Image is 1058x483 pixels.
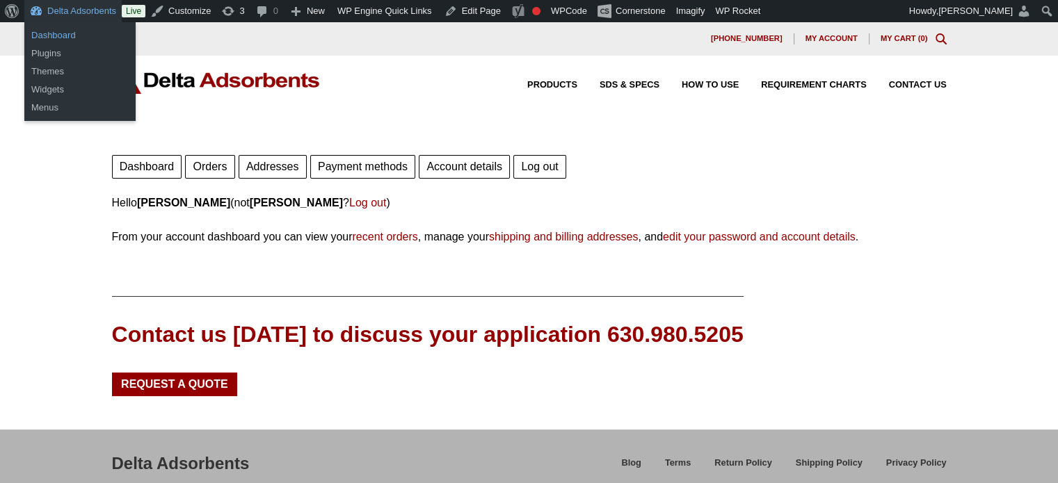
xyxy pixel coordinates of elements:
strong: [PERSON_NAME] [250,197,343,208]
ul: Delta Adsorbents [24,22,136,67]
span: Return Policy [714,459,772,468]
div: Delta Adsorbents [112,452,250,475]
a: My account [794,33,869,44]
a: Return Policy [703,455,784,480]
span: 0 [920,34,924,42]
a: Orders [185,155,234,179]
a: Addresses [239,155,307,179]
a: Account details [419,155,510,179]
img: Delta Adsorbents [112,67,321,94]
div: Toggle Modal Content [936,33,947,44]
a: Blog [609,455,652,480]
ul: Delta Adsorbents [24,58,136,121]
a: Log out [513,155,566,179]
span: [PHONE_NUMBER] [711,35,783,42]
a: Terms [653,455,703,480]
a: My Cart (0) [881,34,928,42]
a: Themes [24,63,136,81]
a: recent orders [352,231,417,243]
span: [PERSON_NAME] [938,6,1013,16]
strong: [PERSON_NAME] [137,197,230,208]
p: From your account dashboard you can view your , manage your , and . [112,227,947,246]
nav: Account pages [112,152,947,179]
span: Request a Quote [121,379,228,390]
a: Menus [24,99,136,117]
a: SDS & SPECS [577,81,659,90]
div: Focus keyphrase not set [532,7,540,15]
div: Contact us [DATE] to discuss your application 630.980.5205 [112,319,744,350]
a: Payment methods [310,155,415,179]
a: Privacy Policy [874,455,947,480]
a: Dashboard [24,26,136,44]
a: Log out [349,197,386,208]
a: Requirement Charts [739,81,866,90]
a: [PHONE_NUMBER] [700,33,794,44]
a: Request a Quote [112,373,238,396]
a: Plugins [24,44,136,63]
span: Contact Us [889,81,947,90]
span: Terms [665,459,691,468]
a: Products [505,81,577,90]
span: Blog [621,459,641,468]
a: Live [122,5,145,17]
a: Widgets [24,81,136,99]
span: My account [805,35,858,42]
a: Dashboard [112,155,182,179]
span: Products [527,81,577,90]
p: Hello (not ? ) [112,193,947,212]
a: edit your password and account details [663,231,856,243]
span: SDS & SPECS [600,81,659,90]
span: Shipping Policy [796,459,863,468]
a: shipping and billing addresses [489,231,638,243]
a: Shipping Policy [784,455,874,480]
a: Contact Us [867,81,947,90]
span: Privacy Policy [886,459,947,468]
span: Requirement Charts [761,81,866,90]
a: How to Use [659,81,739,90]
span: How to Use [682,81,739,90]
